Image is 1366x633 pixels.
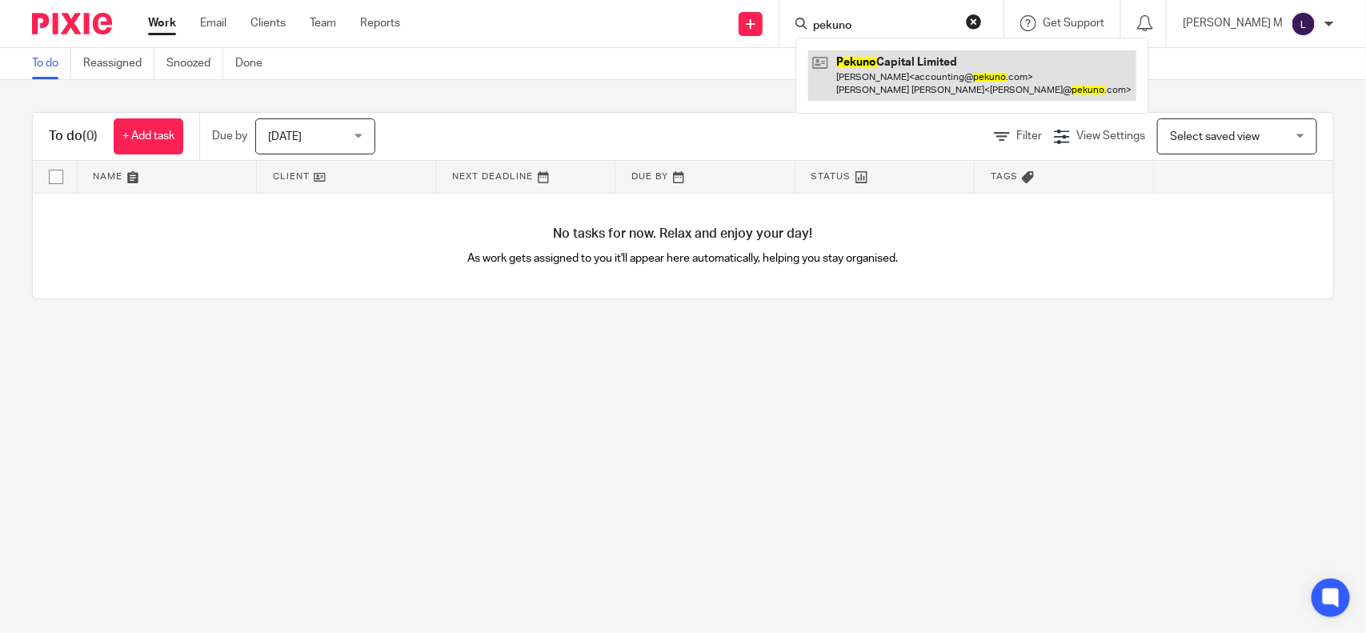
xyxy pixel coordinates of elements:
span: Filter [1016,130,1042,142]
a: To do [32,48,71,79]
a: Clients [250,15,286,31]
button: Clear [966,14,982,30]
input: Search [811,19,955,34]
p: [PERSON_NAME] M [1183,15,1283,31]
span: Get Support [1043,18,1104,29]
span: [DATE] [268,131,302,142]
p: Due by [212,128,247,144]
p: As work gets assigned to you it'll appear here automatically, helping you stay organised. [358,250,1008,266]
a: Work [148,15,176,31]
a: Reassigned [83,48,154,79]
a: Snoozed [166,48,223,79]
span: (0) [82,130,98,142]
span: View Settings [1076,130,1145,142]
h4: No tasks for now. Relax and enjoy your day! [33,226,1333,242]
h1: To do [49,128,98,145]
a: Team [310,15,336,31]
span: Tags [991,172,1018,181]
a: Email [200,15,226,31]
img: svg%3E [1291,11,1316,37]
span: Select saved view [1170,131,1260,142]
a: Reports [360,15,400,31]
a: + Add task [114,118,183,154]
img: Pixie [32,13,112,34]
a: Done [235,48,274,79]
